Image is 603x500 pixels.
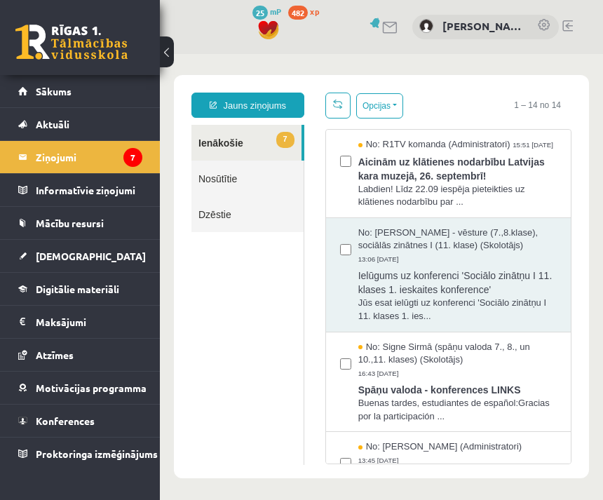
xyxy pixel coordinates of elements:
[123,148,142,167] i: 7
[32,107,144,142] a: Nosūtītie
[198,200,242,210] span: 13:06 [DATE]
[198,97,397,129] span: Aicinām uz klātienes nodarbību Latvijas kara muzejā, 26. septembrī!
[198,173,397,198] span: No: [PERSON_NAME] - vēsture (7.,8.klase), sociālās zinātnes I (11. klase) (Skolotājs)
[198,287,397,370] a: No: Signe Sirmā (spāņu valoda 7., 8., un 10.,11. klases) (Skolotājs) 16:43 [DATE] Spāņu valoda - ...
[198,84,351,97] span: No: R1TV komanda (Administratori)
[198,287,397,313] span: No: Signe Sirmā (spāņu valoda 7., 8., un 10.,11. klases) (Skolotājs)
[419,19,433,33] img: Diāna Knopa
[36,217,104,229] span: Mācību resursi
[36,414,95,427] span: Konferences
[18,306,142,338] a: Maksājumi
[32,39,144,64] a: Jauns ziņojums
[36,381,147,394] span: Motivācijas programma
[198,129,397,155] span: Labdien! Līdz 22.09 iespēja pieteikties uz klātienes nodarbību par ...
[32,142,144,178] a: Dzēstie
[198,314,242,325] span: 16:43 [DATE]
[198,173,397,269] a: No: [PERSON_NAME] - vēsture (7.,8.klase), sociālās zinātnes I (11. klase) (Skolotājs) 13:06 [DATE...
[442,18,523,34] a: [PERSON_NAME]
[198,386,363,400] span: No: [PERSON_NAME] (Administratori)
[198,243,397,269] span: Jūs esat ielūgti uz konferenci 'Sociālo zinātņu I 11. klases 1. ies...
[196,39,243,65] button: Opcijas
[18,339,142,371] a: Atzīmes
[18,141,142,173] a: Ziņojumi7
[270,6,281,17] span: mP
[18,174,142,206] a: Informatīvie ziņojumi
[36,250,146,262] span: [DEMOGRAPHIC_DATA]
[288,6,308,20] span: 482
[18,438,142,470] a: Proktoringa izmēģinājums
[36,283,119,295] span: Digitālie materiāli
[32,71,142,107] a: 7Ienākošie
[252,6,281,17] a: 25 mP
[15,25,128,60] a: Rīgas 1. Tālmācības vidusskola
[198,386,397,470] a: No: [PERSON_NAME] (Administratori) 13:45 [DATE]
[18,207,142,239] a: Mācību resursi
[18,108,142,140] a: Aktuāli
[116,78,135,94] span: 7
[18,372,142,404] a: Motivācijas programma
[198,401,242,412] span: 13:45 [DATE]
[344,39,412,64] span: 1 – 14 no 14
[36,118,69,130] span: Aktuāli
[18,75,142,107] a: Sākums
[310,6,319,17] span: xp
[18,405,142,437] a: Konferences
[288,6,326,17] a: 482 xp
[36,447,158,460] span: Proktoringa izmēģinājums
[18,240,142,272] a: [DEMOGRAPHIC_DATA]
[198,343,397,369] span: Buenas tardes, estudiantes de español:Gracias por la participación ...
[252,6,268,20] span: 25
[18,273,142,305] a: Digitālie materiāli
[198,325,397,343] span: Spāņu valoda - konferences LINKS
[198,84,397,155] a: No: R1TV komanda (Administratori) 15:51 [DATE] Aicinām uz klātienes nodarbību Latvijas kara muzej...
[36,174,142,206] legend: Informatīvie ziņojumi
[36,85,72,97] span: Sākums
[36,306,142,338] legend: Maksājumi
[36,141,142,173] legend: Ziņojumi
[198,211,397,243] span: Ielūgums uz konferenci 'Sociālo zinātņu I 11. klases 1. ieskaites konference'
[36,349,74,361] span: Atzīmes
[353,86,396,97] span: 15:51 [DATE]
